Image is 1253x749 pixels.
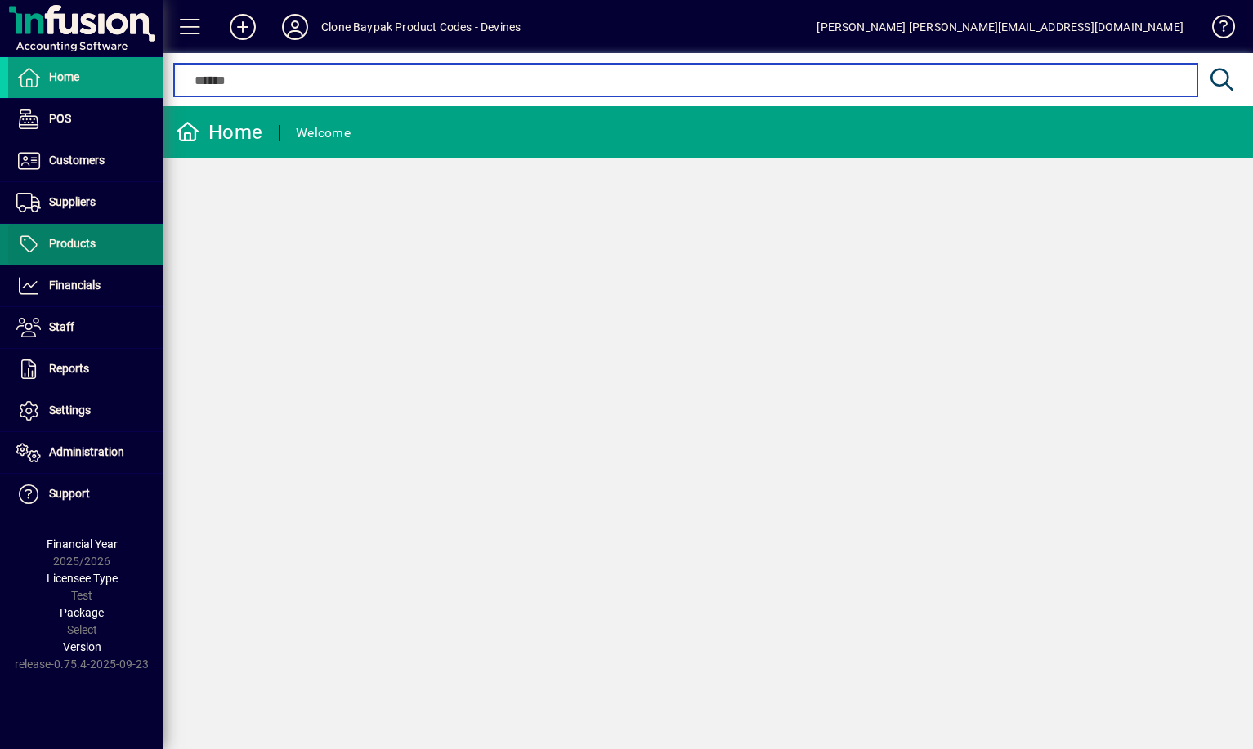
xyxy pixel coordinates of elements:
[8,432,163,473] a: Administration
[60,606,104,619] span: Package
[49,487,90,500] span: Support
[63,640,101,653] span: Version
[1200,3,1233,56] a: Knowledge Base
[47,572,118,585] span: Licensee Type
[49,70,79,83] span: Home
[176,119,262,145] div: Home
[321,14,521,40] div: Clone Baypak Product Codes - Devines
[8,474,163,515] a: Support
[8,99,163,140] a: POS
[49,112,71,125] span: POS
[49,237,96,250] span: Products
[8,182,163,223] a: Suppliers
[49,445,124,458] span: Administration
[817,14,1184,40] div: [PERSON_NAME] [PERSON_NAME][EMAIL_ADDRESS][DOMAIN_NAME]
[8,349,163,390] a: Reports
[49,154,105,167] span: Customers
[8,224,163,265] a: Products
[8,390,163,431] a: Settings
[49,279,101,292] span: Financials
[49,320,74,333] span: Staff
[49,403,91,417] span: Settings
[47,537,118,551] span: Financial Year
[49,362,89,375] span: Reports
[8,140,163,181] a: Customers
[49,195,96,208] span: Suppliers
[217,12,269,42] button: Add
[8,265,163,306] a: Financials
[269,12,321,42] button: Profile
[296,120,351,146] div: Welcome
[8,307,163,348] a: Staff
